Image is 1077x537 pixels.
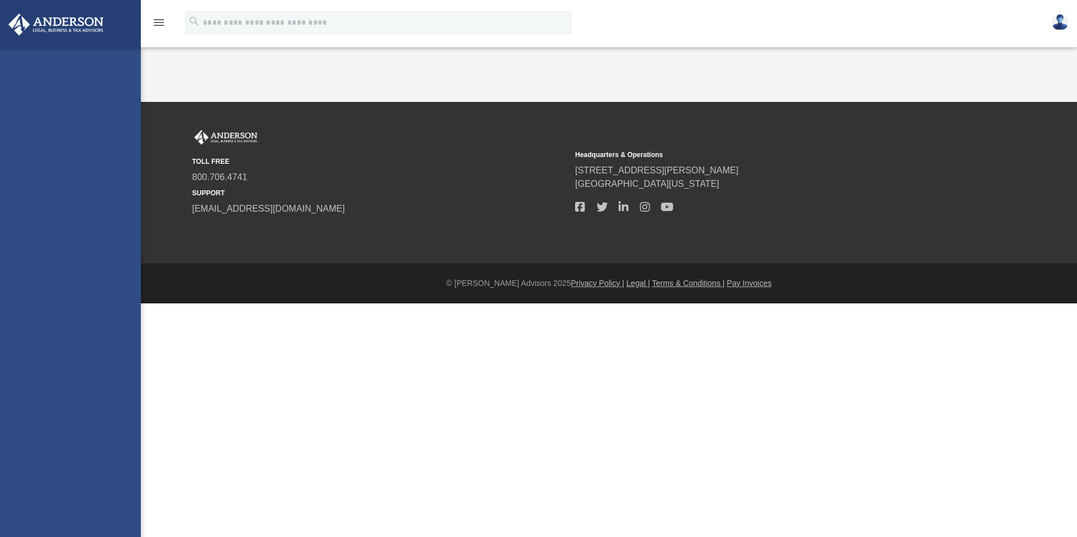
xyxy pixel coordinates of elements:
i: menu [152,16,166,29]
a: menu [152,21,166,29]
a: Legal | [626,279,650,288]
img: Anderson Advisors Platinum Portal [192,130,260,145]
small: SUPPORT [192,188,567,198]
div: © [PERSON_NAME] Advisors 2025 [141,278,1077,289]
a: Terms & Conditions | [652,279,725,288]
a: 800.706.4741 [192,172,247,182]
img: User Pic [1052,14,1069,30]
small: TOLL FREE [192,156,567,167]
small: Headquarters & Operations [575,150,950,160]
a: Pay Invoices [727,279,771,288]
a: [EMAIL_ADDRESS][DOMAIN_NAME] [192,204,345,213]
a: Privacy Policy | [571,279,625,288]
a: [GEOGRAPHIC_DATA][US_STATE] [575,179,719,189]
a: [STREET_ADDRESS][PERSON_NAME] [575,165,738,175]
img: Anderson Advisors Platinum Portal [5,14,107,35]
i: search [188,15,201,28]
